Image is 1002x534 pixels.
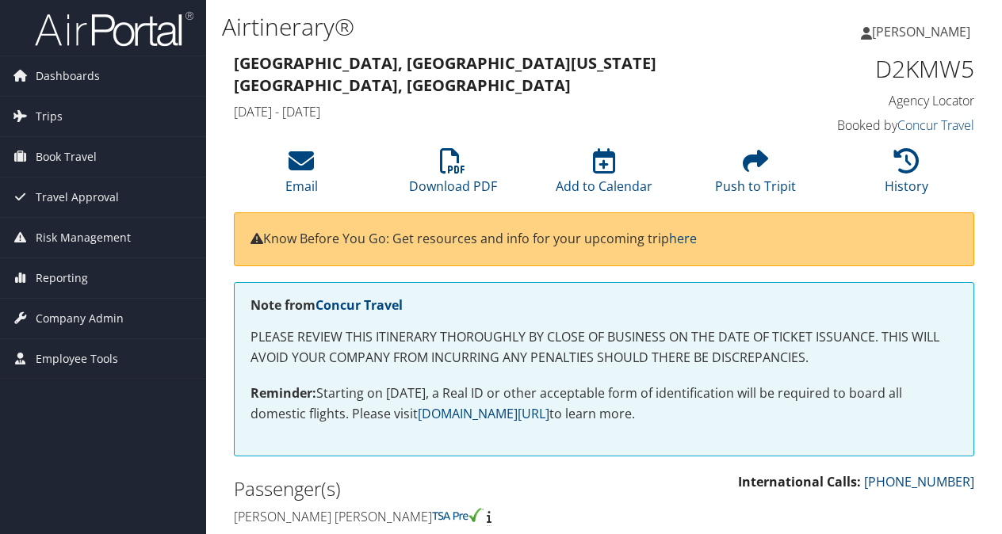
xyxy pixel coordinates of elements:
[807,52,974,86] h1: D2KMW5
[418,405,549,422] a: [DOMAIN_NAME][URL]
[316,296,403,314] a: Concur Travel
[36,299,124,338] span: Company Admin
[35,10,193,48] img: airportal-logo.png
[409,157,497,195] a: Download PDF
[36,137,97,177] span: Book Travel
[250,383,958,424] p: Starting on [DATE], a Real ID or other acceptable form of identification will be required to boar...
[36,177,119,217] span: Travel Approval
[250,296,403,314] strong: Note from
[285,157,318,195] a: Email
[234,475,592,502] h2: Passenger(s)
[432,508,484,522] img: tsa-precheck.png
[250,229,958,250] p: Know Before You Go: Get resources and info for your upcoming trip
[222,10,732,44] h1: Airtinerary®
[36,56,100,96] span: Dashboards
[36,218,131,257] span: Risk Management
[234,103,783,120] h4: [DATE] - [DATE]
[897,116,974,134] a: Concur Travel
[807,92,974,109] h4: Agency Locator
[807,116,974,134] h4: Booked by
[234,52,656,96] strong: [GEOGRAPHIC_DATA], [GEOGRAPHIC_DATA] [US_STATE][GEOGRAPHIC_DATA], [GEOGRAPHIC_DATA]
[36,339,118,379] span: Employee Tools
[250,327,958,368] p: PLEASE REVIEW THIS ITINERARY THOROUGHLY BY CLOSE OF BUSINESS ON THE DATE OF TICKET ISSUANCE. THIS...
[872,23,970,40] span: [PERSON_NAME]
[234,508,592,525] h4: [PERSON_NAME] [PERSON_NAME]
[36,97,63,136] span: Trips
[715,157,796,195] a: Push to Tripit
[556,157,652,195] a: Add to Calendar
[738,473,861,490] strong: International Calls:
[250,384,316,402] strong: Reminder:
[669,230,697,247] a: here
[861,8,986,55] a: [PERSON_NAME]
[885,157,928,195] a: History
[864,473,974,490] a: [PHONE_NUMBER]
[36,258,88,298] span: Reporting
